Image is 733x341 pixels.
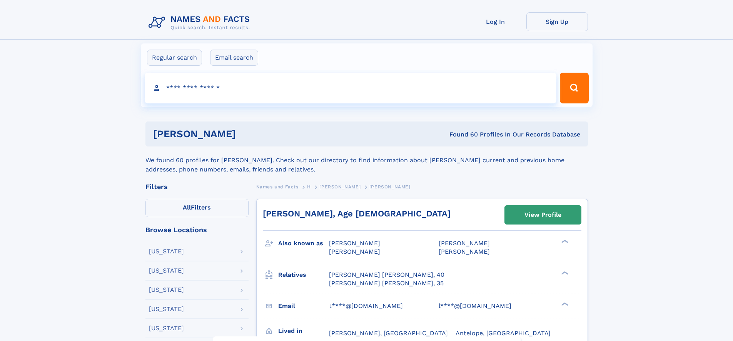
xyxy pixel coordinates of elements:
[149,248,184,255] div: [US_STATE]
[369,184,411,190] span: [PERSON_NAME]
[559,270,569,275] div: ❯
[505,206,581,224] a: View Profile
[278,237,329,250] h3: Also known as
[145,199,249,217] label: Filters
[329,329,448,337] span: [PERSON_NAME], [GEOGRAPHIC_DATA]
[149,268,184,274] div: [US_STATE]
[147,50,202,66] label: Regular search
[145,226,249,233] div: Browse Locations
[329,271,444,279] a: [PERSON_NAME] [PERSON_NAME], 40
[526,12,588,31] a: Sign Up
[465,12,526,31] a: Log In
[439,248,490,255] span: [PERSON_NAME]
[149,306,184,312] div: [US_STATE]
[559,301,569,306] div: ❯
[319,184,361,190] span: [PERSON_NAME]
[263,209,451,218] a: [PERSON_NAME], Age [DEMOGRAPHIC_DATA]
[278,299,329,313] h3: Email
[149,325,184,331] div: [US_STATE]
[145,73,557,103] input: search input
[329,279,444,288] a: [PERSON_NAME] [PERSON_NAME], 35
[210,50,258,66] label: Email search
[149,287,184,293] div: [US_STATE]
[183,204,191,211] span: All
[278,324,329,338] h3: Lived in
[329,248,380,255] span: [PERSON_NAME]
[329,240,380,247] span: [PERSON_NAME]
[145,12,256,33] img: Logo Names and Facts
[153,129,343,139] h1: [PERSON_NAME]
[559,239,569,244] div: ❯
[278,268,329,281] h3: Relatives
[439,240,490,247] span: [PERSON_NAME]
[145,183,249,190] div: Filters
[307,182,311,191] a: H
[256,182,299,191] a: Names and Facts
[319,182,361,191] a: [PERSON_NAME]
[307,184,311,190] span: H
[524,206,561,224] div: View Profile
[456,329,551,337] span: Antelope, [GEOGRAPHIC_DATA]
[342,130,580,139] div: Found 60 Profiles In Our Records Database
[560,73,588,103] button: Search Button
[145,146,588,174] div: We found 60 profiles for [PERSON_NAME]. Check out our directory to find information about [PERSON...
